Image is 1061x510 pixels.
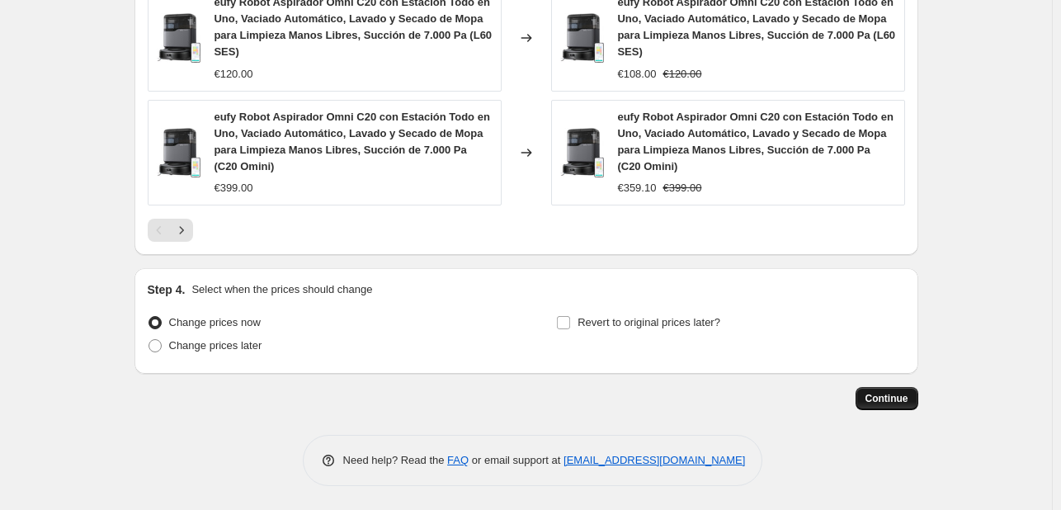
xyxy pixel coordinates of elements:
button: Continue [856,387,918,410]
span: Continue [865,392,908,405]
div: €120.00 [214,66,252,83]
span: eufy Robot Aspirador Omni C20 con Estación Todo en Uno, Vaciado Automático, Lavado y Secado de Mo... [214,111,489,172]
div: €108.00 [617,66,656,83]
button: Next [170,219,193,242]
span: eufy Robot Aspirador Omni C20 con Estación Todo en Uno, Vaciado Automático, Lavado y Secado de Mo... [617,111,893,172]
span: Change prices now [169,316,261,328]
a: FAQ [447,454,469,466]
span: or email support at [469,454,564,466]
h2: Step 4. [148,281,186,298]
strike: €399.00 [663,180,701,196]
img: 61E4wLa1_HL._AC_SL1500_80x.jpg [560,13,605,63]
nav: Pagination [148,219,193,242]
div: €399.00 [214,180,252,196]
strike: €120.00 [663,66,701,83]
a: [EMAIL_ADDRESS][DOMAIN_NAME] [564,454,745,466]
span: Need help? Read the [343,454,448,466]
img: 61E4wLa1_HL._AC_SL1500_80x.jpg [560,128,605,177]
div: €359.10 [617,180,656,196]
p: Select when the prices should change [191,281,372,298]
img: 61E4wLa1_HL._AC_SL1500_80x.jpg [157,13,201,63]
span: Revert to original prices later? [578,316,720,328]
img: 61E4wLa1_HL._AC_SL1500_80x.jpg [157,128,201,177]
span: Change prices later [169,339,262,352]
